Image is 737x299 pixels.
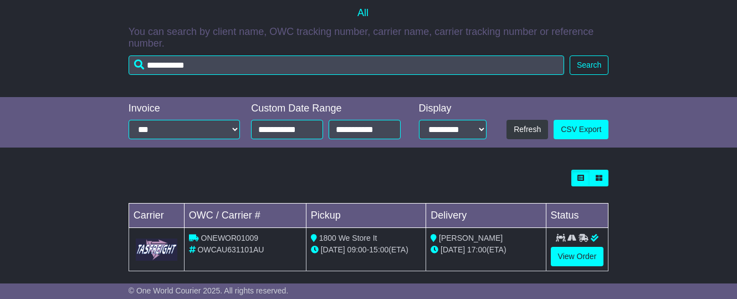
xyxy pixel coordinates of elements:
img: GetCarrierServiceLogo [136,239,177,260]
button: Search [570,55,608,75]
span: [PERSON_NAME] [439,234,503,242]
td: Status [546,204,608,228]
td: OWC / Carrier # [184,204,306,228]
button: Refresh [506,120,548,139]
div: Invoice [129,103,240,115]
a: View Order [551,247,604,266]
td: Delivery [426,204,546,228]
td: Carrier [129,204,184,228]
p: You can search by client name, OWC tracking number, carrier name, carrier tracking number or refe... [129,26,609,50]
span: 09:00 [347,245,367,254]
span: © One World Courier 2025. All rights reserved. [129,286,289,295]
td: Pickup [306,204,426,228]
div: - (ETA) [311,244,421,256]
span: [DATE] [441,245,465,254]
span: [DATE] [321,245,345,254]
div: Custom Date Range [251,103,404,115]
span: OWCAU631101AU [198,245,264,254]
span: 15:00 [369,245,388,254]
span: 17:00 [467,245,487,254]
div: Display [419,103,487,115]
span: ONEWOR01009 [201,234,258,242]
span: 1800 We Store It [319,234,377,242]
a: CSV Export [554,120,608,139]
div: (ETA) [431,244,541,256]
